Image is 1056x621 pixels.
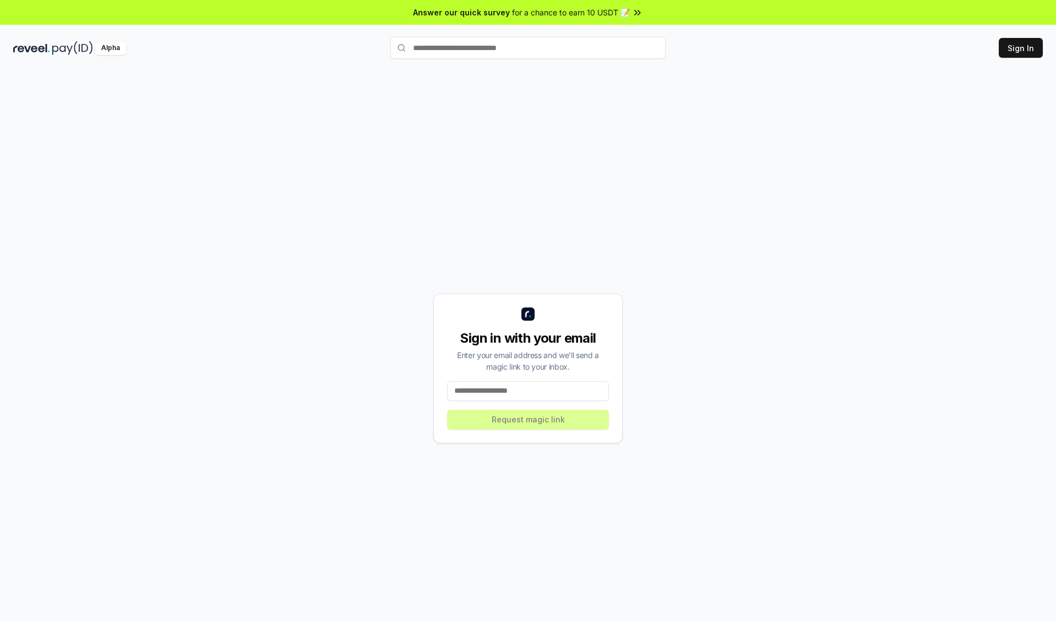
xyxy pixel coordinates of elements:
div: Sign in with your email [447,329,609,347]
button: Sign In [999,38,1043,58]
img: pay_id [52,41,93,55]
div: Enter your email address and we’ll send a magic link to your inbox. [447,349,609,372]
img: logo_small [521,307,535,321]
span: for a chance to earn 10 USDT 📝 [512,7,630,18]
span: Answer our quick survey [413,7,510,18]
img: reveel_dark [13,41,50,55]
div: Alpha [95,41,126,55]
